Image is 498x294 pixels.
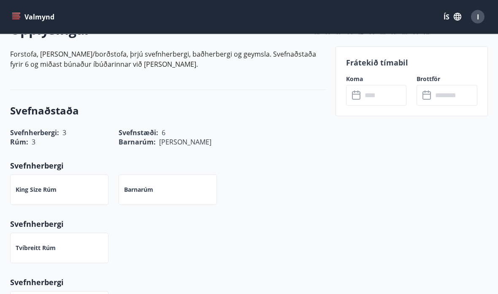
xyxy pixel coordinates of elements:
p: Forstofa, [PERSON_NAME]/borðstofa, þrjú svefnherbergi, baðherbergi og geymsla. Svefnaðstaða fyrir... [10,49,325,70]
span: Rúm : [10,138,28,147]
span: I [477,12,479,22]
span: Barnarúm : [119,138,156,147]
span: [PERSON_NAME] [159,138,211,147]
p: Svefnherbergi [10,277,325,288]
p: Svefnherbergi [10,219,325,230]
p: King Size rúm [16,186,57,194]
button: ÍS [439,9,466,24]
p: Svefnherbergi [10,161,325,171]
button: I [468,7,488,27]
h3: Svefnaðstaða [10,104,325,118]
p: Frátekið tímabil [346,57,477,68]
label: Brottför [417,75,477,83]
label: Koma [346,75,407,83]
span: 3 [32,138,35,147]
p: Tvíbreitt rúm [16,244,56,253]
button: menu [10,9,58,24]
p: Barnarúm [124,186,153,194]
